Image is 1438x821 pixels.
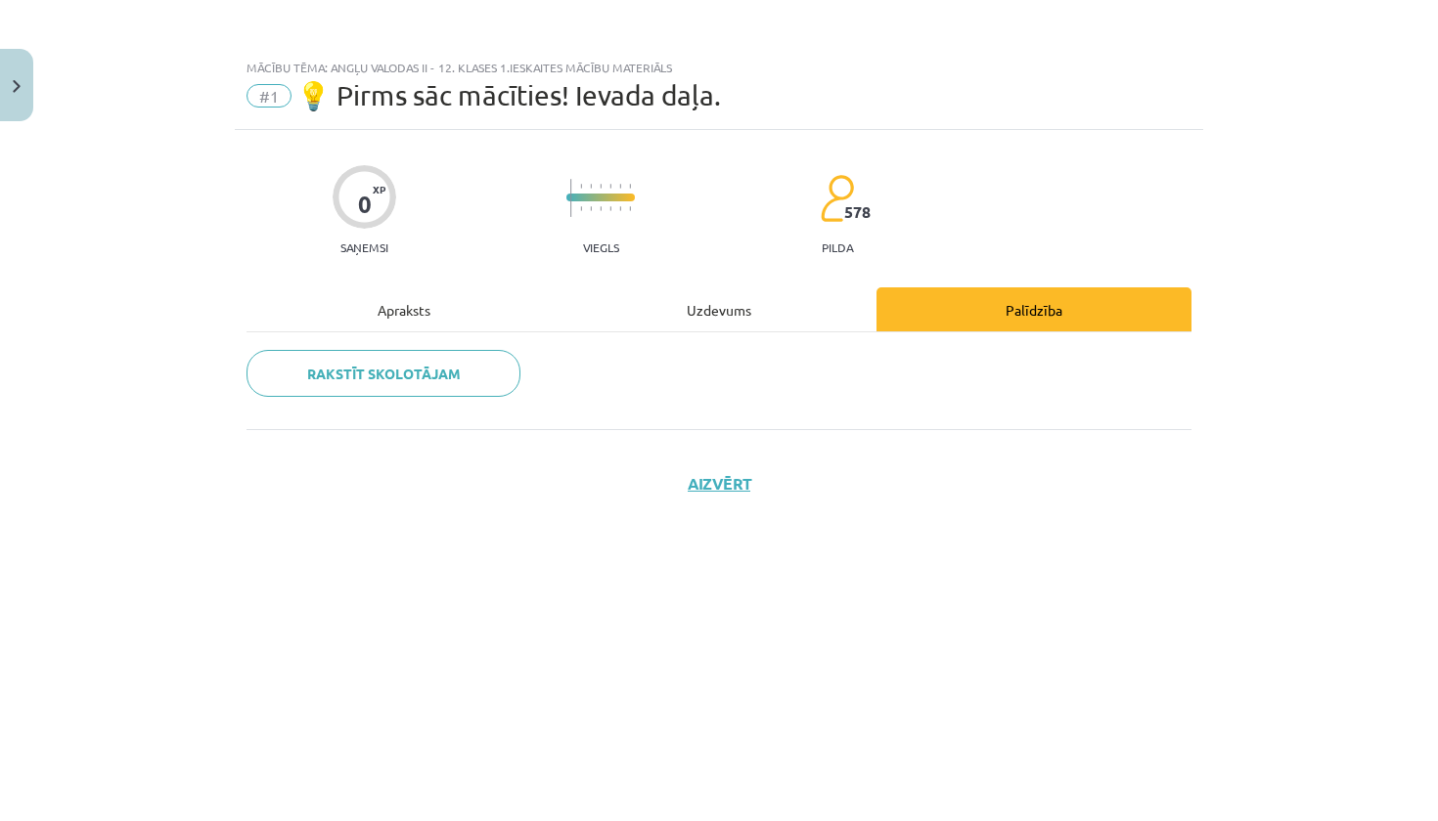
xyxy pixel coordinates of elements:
[682,474,756,494] button: Aizvērt
[247,287,562,331] div: Apraksts
[629,184,631,189] img: icon-short-line-57e1e144782c952c97e751825c79c345078a6d821885a25fce030b3d8c18986b.svg
[247,61,1191,74] div: Mācību tēma: Angļu valodas ii - 12. klases 1.ieskaites mācību materiāls
[629,206,631,211] img: icon-short-line-57e1e144782c952c97e751825c79c345078a6d821885a25fce030b3d8c18986b.svg
[600,206,602,211] img: icon-short-line-57e1e144782c952c97e751825c79c345078a6d821885a25fce030b3d8c18986b.svg
[590,206,592,211] img: icon-short-line-57e1e144782c952c97e751825c79c345078a6d821885a25fce030b3d8c18986b.svg
[600,184,602,189] img: icon-short-line-57e1e144782c952c97e751825c79c345078a6d821885a25fce030b3d8c18986b.svg
[820,174,854,223] img: students-c634bb4e5e11cddfef0936a35e636f08e4e9abd3cc4e673bd6f9a4125e45ecb1.svg
[580,206,582,211] img: icon-short-line-57e1e144782c952c97e751825c79c345078a6d821885a25fce030b3d8c18986b.svg
[822,240,853,254] p: pilda
[609,206,611,211] img: icon-short-line-57e1e144782c952c97e751825c79c345078a6d821885a25fce030b3d8c18986b.svg
[333,240,396,254] p: Saņemsi
[876,287,1191,331] div: Palīdzība
[619,184,621,189] img: icon-short-line-57e1e144782c952c97e751825c79c345078a6d821885a25fce030b3d8c18986b.svg
[583,240,619,254] p: Viegls
[580,184,582,189] img: icon-short-line-57e1e144782c952c97e751825c79c345078a6d821885a25fce030b3d8c18986b.svg
[570,179,572,217] img: icon-long-line-d9ea69661e0d244f92f715978eff75569469978d946b2353a9bb055b3ed8787d.svg
[247,350,520,397] a: Rakstīt skolotājam
[562,287,876,331] div: Uzdevums
[296,79,721,111] span: 💡 Pirms sāc mācīties! Ievada daļa.
[358,191,372,218] div: 0
[844,203,871,221] span: 578
[609,184,611,189] img: icon-short-line-57e1e144782c952c97e751825c79c345078a6d821885a25fce030b3d8c18986b.svg
[247,84,292,108] span: #1
[619,206,621,211] img: icon-short-line-57e1e144782c952c97e751825c79c345078a6d821885a25fce030b3d8c18986b.svg
[590,184,592,189] img: icon-short-line-57e1e144782c952c97e751825c79c345078a6d821885a25fce030b3d8c18986b.svg
[13,80,21,93] img: icon-close-lesson-0947bae3869378f0d4975bcd49f059093ad1ed9edebbc8119c70593378902aed.svg
[373,184,385,194] span: XP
